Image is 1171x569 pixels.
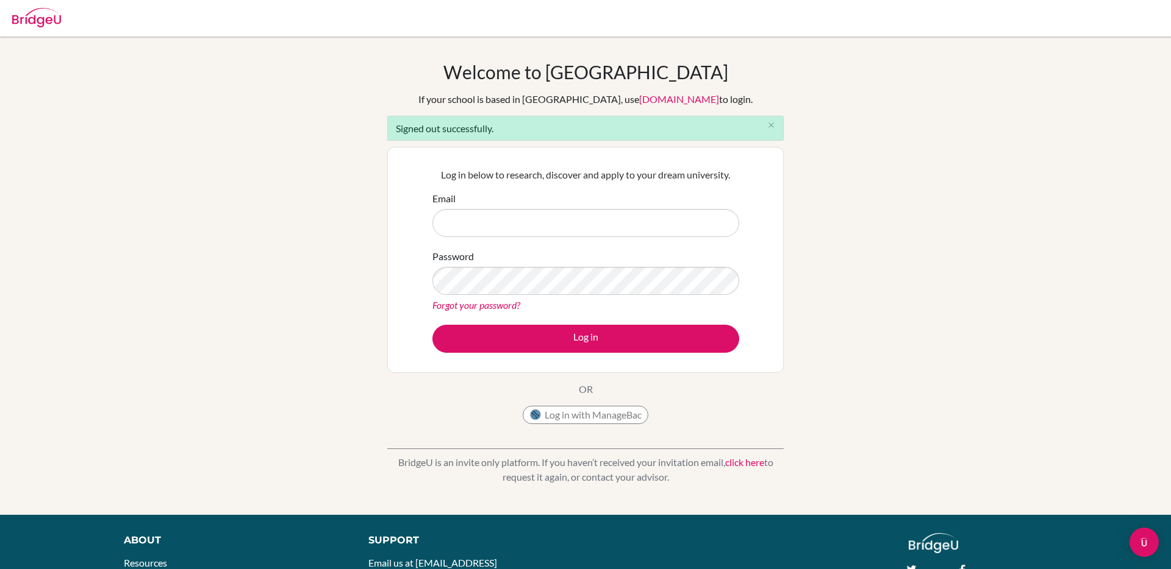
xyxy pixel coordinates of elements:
a: [DOMAIN_NAME] [639,93,719,105]
img: logo_white@2x-f4f0deed5e89b7ecb1c2cc34c3e3d731f90f0f143d5ea2071677605dd97b5244.png [909,533,958,553]
div: Open Intercom Messenger [1130,528,1159,557]
h1: Welcome to [GEOGRAPHIC_DATA] [443,61,728,83]
button: Close [759,116,783,135]
p: Log in below to research, discover and apply to your dream university. [432,168,739,182]
div: Signed out successfully. [387,116,784,141]
div: If your school is based in [GEOGRAPHIC_DATA], use to login. [418,92,753,107]
a: click here [725,456,764,468]
label: Password [432,249,474,264]
button: Log in with ManageBac [523,406,648,424]
div: Support [368,533,571,548]
img: Bridge-U [12,8,61,27]
label: Email [432,191,456,206]
button: Log in [432,325,739,353]
p: OR [579,382,593,397]
div: About [124,533,341,548]
a: Forgot your password? [432,299,520,311]
a: Resources [124,557,167,568]
p: BridgeU is an invite only platform. If you haven’t received your invitation email, to request it ... [387,455,784,484]
i: close [767,121,776,130]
